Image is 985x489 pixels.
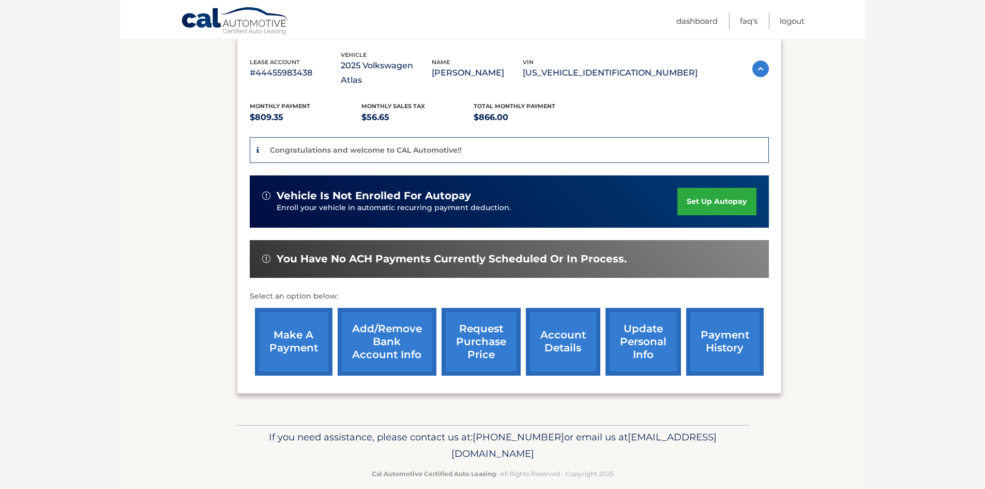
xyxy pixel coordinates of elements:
span: Monthly Payment [250,102,310,110]
a: account details [526,308,600,376]
a: Logout [780,12,805,29]
span: name [432,58,450,66]
p: If you need assistance, please contact us at: or email us at [244,429,742,462]
a: payment history [686,308,764,376]
a: Dashboard [676,12,718,29]
p: Select an option below: [250,290,769,303]
span: lease account [250,58,300,66]
p: [US_VEHICLE_IDENTIFICATION_NUMBER] [523,66,698,80]
strong: Cal Automotive Certified Auto Leasing [372,470,496,478]
span: Total Monthly Payment [474,102,555,110]
img: alert-white.svg [262,191,270,200]
p: - All Rights Reserved - Copyright 2025 [244,468,742,479]
span: [PHONE_NUMBER] [473,431,564,443]
p: #44455983438 [250,66,341,80]
span: Monthly sales Tax [361,102,425,110]
p: $809.35 [250,110,362,125]
p: $866.00 [474,110,586,125]
p: 2025 Volkswagen Atlas [341,58,432,87]
a: request purchase price [442,308,521,376]
p: Enroll your vehicle in automatic recurring payment deduction. [277,202,678,214]
img: accordion-active.svg [752,61,769,77]
a: FAQ's [740,12,757,29]
p: Congratulations and welcome to CAL Automotive!! [270,145,462,155]
span: vin [523,58,534,66]
a: update personal info [605,308,681,376]
span: vehicle is not enrolled for autopay [277,189,471,202]
a: make a payment [255,308,332,376]
a: set up autopay [677,188,756,215]
a: Cal Automotive [181,7,290,37]
p: $56.65 [361,110,474,125]
img: alert-white.svg [262,255,270,263]
a: Add/Remove bank account info [338,308,436,376]
span: vehicle [341,51,367,58]
span: You have no ACH payments currently scheduled or in process. [277,253,627,265]
p: [PERSON_NAME] [432,66,523,80]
